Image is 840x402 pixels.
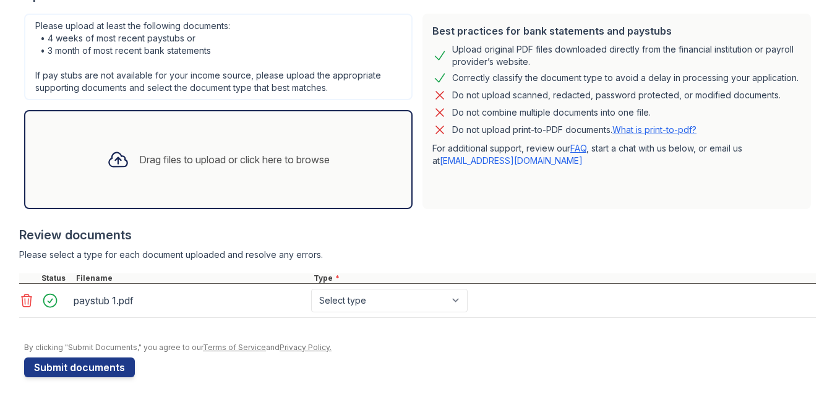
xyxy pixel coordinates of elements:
div: Upload original PDF files downloaded directly from the financial institution or payroll provider’... [452,43,801,68]
div: Please select a type for each document uploaded and resolve any errors. [19,249,816,261]
div: Review documents [19,226,816,244]
div: paystub 1.pdf [74,291,306,310]
div: By clicking "Submit Documents," you agree to our and [24,343,816,353]
a: What is print-to-pdf? [612,124,696,135]
div: Do not combine multiple documents into one file. [452,105,651,120]
div: Please upload at least the following documents: • 4 weeks of most recent paystubs or • 3 month of... [24,14,413,100]
div: Correctly classify the document type to avoid a delay in processing your application. [452,71,799,85]
p: For additional support, review our , start a chat with us below, or email us at [432,142,801,167]
div: Type [311,273,816,283]
div: Drag files to upload or click here to browse [139,152,330,167]
div: Filename [74,273,311,283]
a: Terms of Service [203,343,266,352]
a: [EMAIL_ADDRESS][DOMAIN_NAME] [440,155,583,166]
div: Best practices for bank statements and paystubs [432,24,801,38]
p: Do not upload print-to-PDF documents. [452,124,696,136]
div: Do not upload scanned, redacted, password protected, or modified documents. [452,88,781,103]
div: Status [39,273,74,283]
a: Privacy Policy. [280,343,332,352]
a: FAQ [570,143,586,153]
button: Submit documents [24,357,135,377]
